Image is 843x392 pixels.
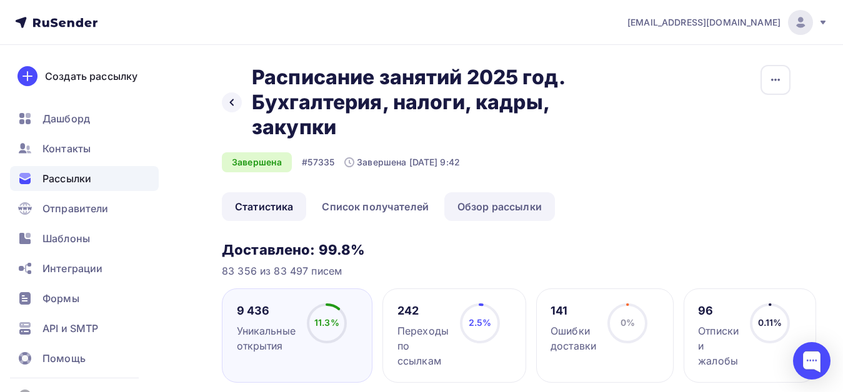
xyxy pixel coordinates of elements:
[222,263,791,278] div: 83 356 из 83 497 писем
[444,192,555,221] a: Обзор рассылки
[10,106,159,131] a: Дашборд
[237,303,296,318] div: 9 436
[758,317,782,328] span: 0.11%
[397,323,449,368] div: Переходы по ссылкам
[344,156,460,169] div: Завершена [DATE] 9:42
[42,291,79,306] span: Формы
[397,303,449,318] div: 242
[222,152,292,172] div: Завершена
[621,317,635,328] span: 0%
[627,16,781,29] span: [EMAIL_ADDRESS][DOMAIN_NAME]
[10,136,159,161] a: Контакты
[10,196,159,221] a: Отправители
[314,317,339,328] span: 11.3%
[627,10,828,35] a: [EMAIL_ADDRESS][DOMAIN_NAME]
[698,323,739,368] div: Отписки и жалобы
[551,303,596,318] div: 141
[10,226,159,251] a: Шаблоны
[222,241,791,258] h3: Доставлено: 99.8%
[10,286,159,311] a: Формы
[45,69,137,84] div: Создать рассылку
[42,201,109,216] span: Отправители
[42,111,90,126] span: Дашборд
[309,192,442,221] a: Список получателей
[222,192,306,221] a: Статистика
[551,323,596,353] div: Ошибки доставки
[42,231,90,246] span: Шаблоны
[42,171,91,186] span: Рассылки
[42,141,91,156] span: Контакты
[302,156,334,169] div: #57335
[42,261,102,276] span: Интеграции
[42,321,98,336] span: API и SMTP
[469,317,492,328] span: 2.5%
[237,323,296,353] div: Уникальные открытия
[252,65,629,140] h2: Расписание занятий 2025 год. Бухгалтерия, налоги, кадры, закупки
[698,303,739,318] div: 96
[42,351,86,366] span: Помощь
[10,166,159,191] a: Рассылки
